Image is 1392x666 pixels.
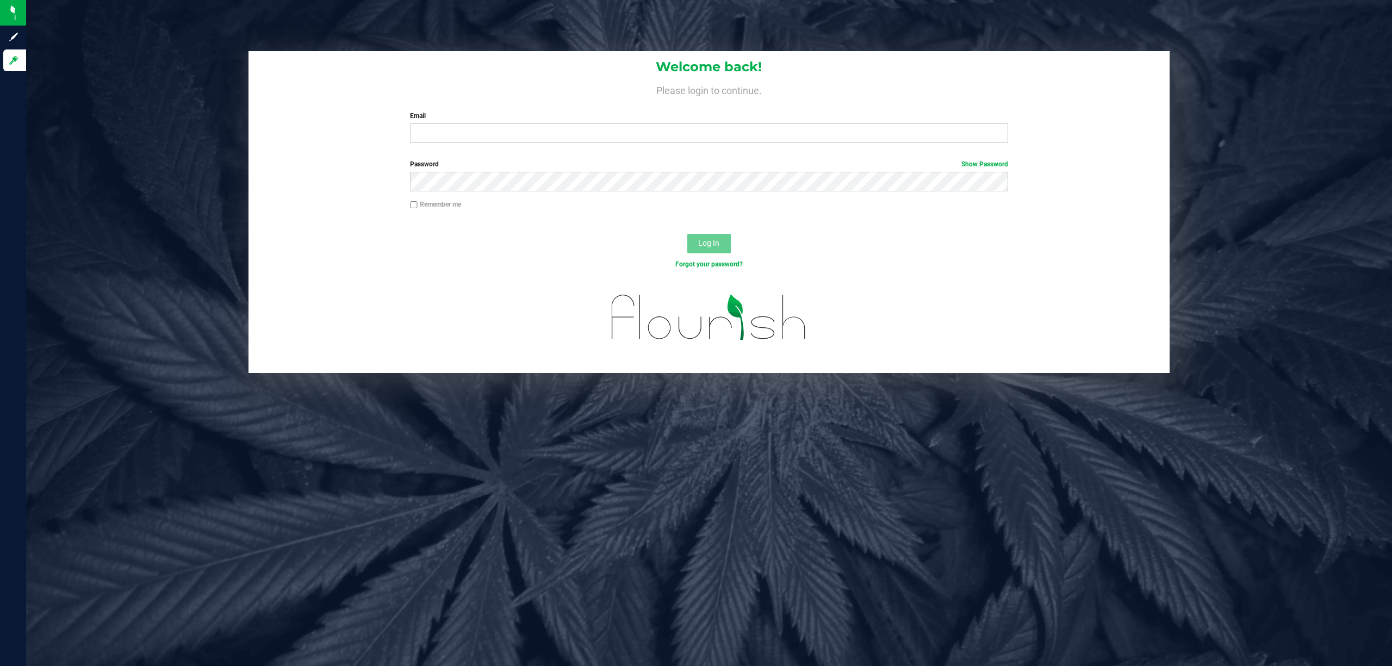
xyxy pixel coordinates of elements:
a: Forgot your password? [675,260,743,268]
inline-svg: Sign up [8,32,19,42]
span: Log In [698,239,719,247]
h4: Please login to continue. [248,83,1170,96]
input: Remember me [410,201,418,209]
h1: Welcome back! [248,60,1170,74]
span: Password [410,160,439,168]
img: flourish_logo.svg [594,281,824,354]
a: Show Password [961,160,1008,168]
label: Email [410,111,1008,121]
inline-svg: Log in [8,55,19,66]
button: Log In [687,234,731,253]
label: Remember me [410,200,461,209]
